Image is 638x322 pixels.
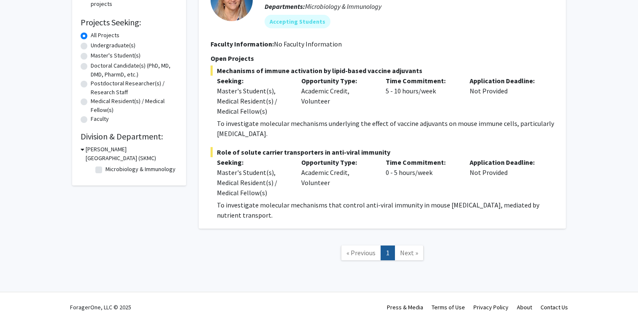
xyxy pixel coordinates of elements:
[295,76,379,116] div: Academic Credit, Volunteer
[381,246,395,260] a: 1
[6,284,36,316] iframe: Chat
[400,248,418,257] span: Next »
[217,118,554,139] p: To investigate molecular mechanisms underlying the effect of vaccine adjuvants on mouse immune ce...
[86,145,178,163] h3: [PERSON_NAME][GEOGRAPHIC_DATA] (SKMC)
[265,15,330,28] mat-chip: Accepting Students
[91,79,178,97] label: Postdoctoral Researcher(s) / Research Staff
[517,303,532,311] a: About
[217,86,289,116] div: Master's Student(s), Medical Resident(s) / Medical Fellow(s)
[473,303,508,311] a: Privacy Policy
[386,157,457,167] p: Time Commitment:
[463,157,548,198] div: Not Provided
[341,246,381,260] a: Previous Page
[217,200,554,220] p: To investigate molecular mechanisms that control anti-viral immunity in mouse [MEDICAL_DATA], med...
[541,303,568,311] a: Contact Us
[81,17,178,27] h2: Projects Seeking:
[91,97,178,115] label: Medical Resident(s) / Medical Fellow(s)
[91,115,109,123] label: Faculty
[386,76,457,86] p: Time Commitment:
[295,157,379,198] div: Academic Credit, Volunteer
[379,157,464,198] div: 0 - 5 hours/week
[91,41,135,50] label: Undergraduate(s)
[211,53,554,63] p: Open Projects
[274,40,342,48] span: No Faculty Information
[211,147,554,157] span: Role of solute carrier transporters in anti-viral immunity
[91,31,119,40] label: All Projects
[305,2,381,11] span: Microbiology & Immunology
[470,157,541,167] p: Application Deadline:
[211,40,274,48] b: Faculty Information:
[81,131,178,142] h2: Division & Department:
[395,246,424,260] a: Next Page
[387,303,423,311] a: Press & Media
[91,61,178,79] label: Doctoral Candidate(s) (PhD, MD, DMD, PharmD, etc.)
[346,248,376,257] span: « Previous
[91,51,141,60] label: Master's Student(s)
[301,157,373,167] p: Opportunity Type:
[70,292,131,322] div: ForagerOne, LLC © 2025
[301,76,373,86] p: Opportunity Type:
[265,2,305,11] b: Departments:
[470,76,541,86] p: Application Deadline:
[105,165,176,174] label: Microbiology & Immunology
[217,76,289,86] p: Seeking:
[199,237,566,271] nav: Page navigation
[463,76,548,116] div: Not Provided
[217,167,289,198] div: Master's Student(s), Medical Resident(s) / Medical Fellow(s)
[379,76,464,116] div: 5 - 10 hours/week
[211,65,554,76] span: Mechanisms of immune activation by lipid-based vaccine adjuvants
[432,303,465,311] a: Terms of Use
[217,157,289,167] p: Seeking:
